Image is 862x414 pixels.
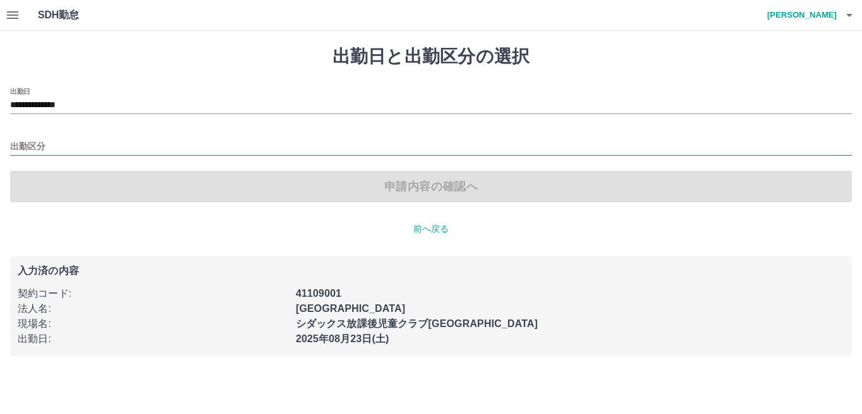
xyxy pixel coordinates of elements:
p: 現場名 : [18,316,288,331]
p: 前へ戻る [10,222,852,236]
p: 入力済の内容 [18,266,844,276]
b: シダックス放課後児童クラブ[GEOGRAPHIC_DATA] [296,318,538,329]
h1: 出勤日と出勤区分の選択 [10,46,852,67]
b: 2025年08月23日(土) [296,333,389,344]
b: 41109001 [296,288,341,299]
p: 契約コード : [18,286,288,301]
p: 出勤日 : [18,331,288,347]
b: [GEOGRAPHIC_DATA] [296,303,406,314]
p: 法人名 : [18,301,288,316]
label: 出勤日 [10,86,30,96]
